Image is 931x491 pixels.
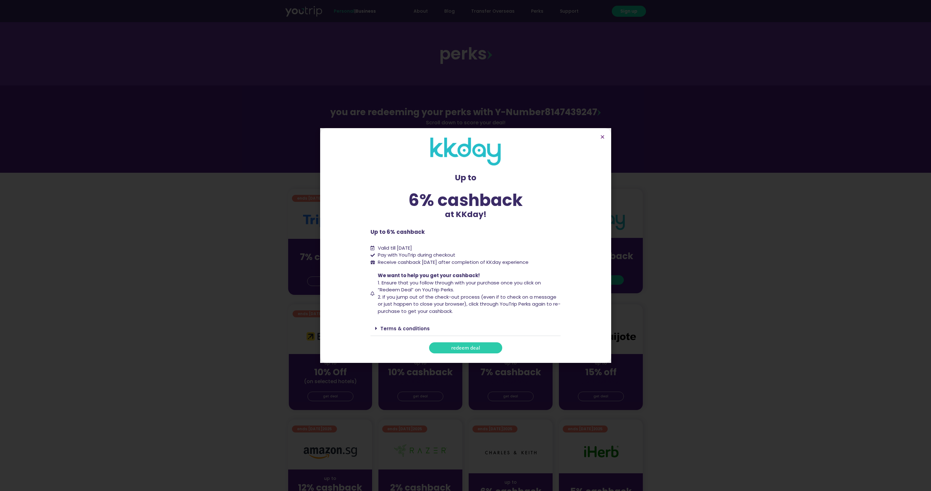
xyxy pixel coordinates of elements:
[370,228,425,236] b: Up to 6% cashback
[378,279,541,293] span: 1. Ensure that you follow through with your purchase once you click on “Redeem Deal” on YouTrip P...
[370,208,560,221] p: at KKday!
[380,325,430,332] a: Terms & conditions
[370,321,560,336] div: Terms & conditions
[378,294,560,314] span: 2. If you jump out of the check-out process (even if to check on a message or just happen to clos...
[378,259,529,265] span: Receive cashback [DATE] after completion of KKday experience
[451,345,480,350] span: redeem deal
[370,192,560,208] div: 6% cashback
[429,342,502,353] a: redeem deal
[376,252,455,259] span: Pay with YouTrip during checkout
[370,172,560,184] p: Up to
[378,245,412,251] span: Valid till [DATE]
[600,134,605,139] a: Close
[378,272,480,279] span: We want to help you get your cashback!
